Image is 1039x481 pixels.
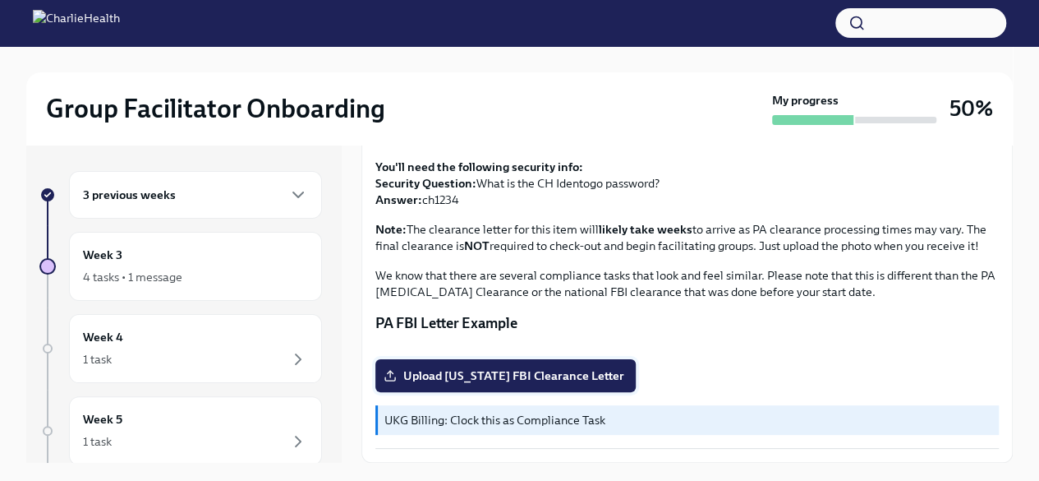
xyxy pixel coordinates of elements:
div: 1 task [83,351,112,368]
a: Week 34 tasks • 1 message [39,232,322,301]
strong: Security Question: [375,176,476,191]
p: UKG Billing: Clock this as Compliance Task [384,412,992,428]
h2: Group Facilitator Onboarding [46,92,385,125]
h6: Week 5 [83,410,122,428]
a: Week 51 task [39,396,322,465]
p: The clearance letter for this item will to arrive as PA clearance processing times may vary. The ... [375,221,999,254]
div: 4 tasks • 1 message [83,269,182,285]
img: CharlieHealth [33,10,120,36]
div: 3 previous weeks [69,171,322,219]
div: 1 task [83,433,112,450]
h3: 50% [949,94,993,123]
strong: Note: [375,222,407,237]
a: Week 41 task [39,314,322,383]
h6: Week 3 [83,246,122,264]
strong: Answer: [375,192,422,207]
p: PA FBI Letter Example [375,313,999,333]
p: What is the CH Identogo password? ch1234 [375,159,999,208]
span: Upload [US_STATE] FBI Clearance Letter [387,368,624,384]
p: We know that there are several compliance tasks that look and feel similar. Please note that this... [375,267,999,300]
strong: NOT [464,238,490,253]
strong: likely take weeks [599,222,692,237]
strong: You'll need the following security info: [375,160,583,174]
label: Upload [US_STATE] FBI Clearance Letter [375,359,636,392]
h6: 3 previous weeks [83,186,176,204]
h6: Week 4 [83,328,123,346]
strong: My progress [772,92,839,109]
